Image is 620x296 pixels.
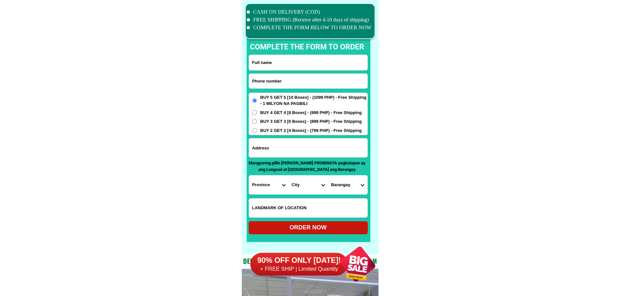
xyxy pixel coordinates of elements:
li: CASH ON DELIVERY (COD) [247,8,372,16]
p: complete the form to order [243,42,371,53]
li: FREE SHIPPING (Receive after 4-10 days of shipping) [247,16,372,24]
select: Select district [288,175,328,194]
span: BUY 3 GET 3 [6 Boxes] - (899 PHP) - Free Shipping [260,118,362,125]
li: COMPLETE THE FORM BELOW TO ORDER NOW [247,24,372,32]
span: BUY 5 GET 5 [10 Boxes] - (1099 PHP) - Free Shipping - 1 MILYON NA PAGBILI [260,94,367,107]
input: Input full_name [249,55,367,70]
span: BUY 2 GET 2 [4 Boxes] - (799 PHP) - Free Shipping [260,127,362,134]
input: Input phone_number [249,74,367,88]
select: Select commune [328,175,367,194]
h2: Dedicated and professional consulting team [242,256,379,266]
span: BUY 4 GET 4 [8 Boxes] - (999 PHP) - Free Shipping [260,109,362,116]
input: BUY 4 GET 4 [8 Boxes] - (999 PHP) - Free Shipping [252,110,257,115]
input: BUY 5 GET 5 [10 Boxes] - (1099 PHP) - Free Shipping - 1 MILYON NA PAGBILI [252,98,257,103]
div: ORDER NOW [249,223,368,232]
p: Mangyaring piliin [PERSON_NAME] PROBINSYA pagkatapos ay ang Lungsod at [GEOGRAPHIC_DATA] ang Bara... [249,160,366,173]
h6: + FREE SHIP | Limited Quantily [250,265,348,273]
select: Select province [249,175,288,194]
input: Input LANDMARKOFLOCATION [249,199,367,217]
input: BUY 2 GET 2 [4 Boxes] - (799 PHP) - Free Shipping [252,128,257,133]
h6: 90% OFF ONLY [DATE]! [250,256,348,265]
input: Input address [249,138,367,157]
input: BUY 3 GET 3 [6 Boxes] - (899 PHP) - Free Shipping [252,119,257,124]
